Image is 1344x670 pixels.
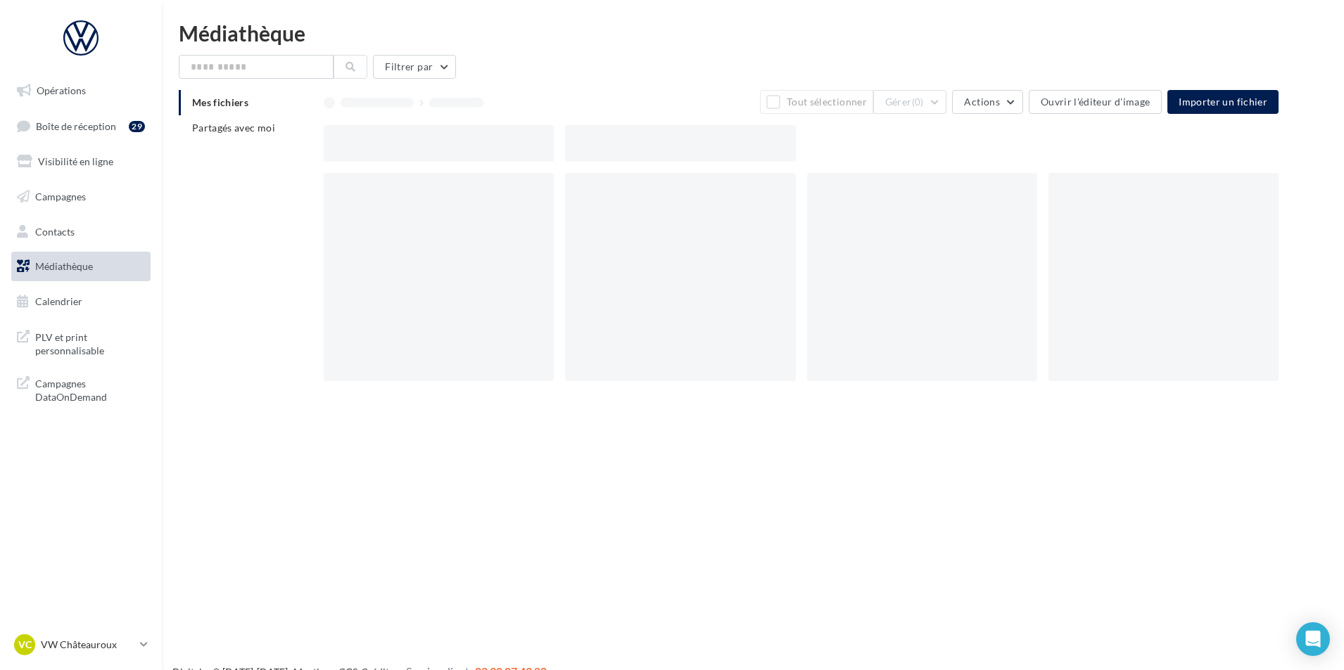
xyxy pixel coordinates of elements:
span: Partagés avec moi [192,122,275,134]
button: Filtrer par [373,55,456,79]
span: Importer un fichier [1179,96,1267,108]
div: Open Intercom Messenger [1296,622,1330,656]
span: Calendrier [35,295,82,307]
a: VC VW Châteauroux [11,631,151,658]
span: Actions [964,96,999,108]
button: Tout sélectionner [760,90,873,114]
button: Ouvrir l'éditeur d'image [1029,90,1162,114]
span: Mes fichiers [192,96,248,108]
div: Médiathèque [179,22,1327,44]
a: Campagnes [8,182,153,212]
span: (0) [912,96,924,108]
span: Campagnes DataOnDemand [35,374,145,404]
a: PLV et print personnalisable [8,322,153,363]
span: Contacts [35,225,75,237]
span: Opérations [37,84,86,96]
button: Importer un fichier [1167,90,1279,114]
a: Opérations [8,76,153,105]
p: VW Châteauroux [41,638,134,652]
a: Contacts [8,217,153,247]
a: Boîte de réception29 [8,111,153,141]
a: Médiathèque [8,252,153,281]
button: Gérer(0) [873,90,947,114]
span: Visibilité en ligne [38,155,113,167]
span: Campagnes [35,191,86,202]
span: PLV et print personnalisable [35,328,145,358]
a: Visibilité en ligne [8,147,153,176]
a: Campagnes DataOnDemand [8,368,153,410]
span: Médiathèque [35,260,93,272]
div: 29 [129,121,145,132]
button: Actions [952,90,1022,114]
span: VC [18,638,32,652]
span: Boîte de réception [36,120,116,131]
a: Calendrier [8,287,153,316]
